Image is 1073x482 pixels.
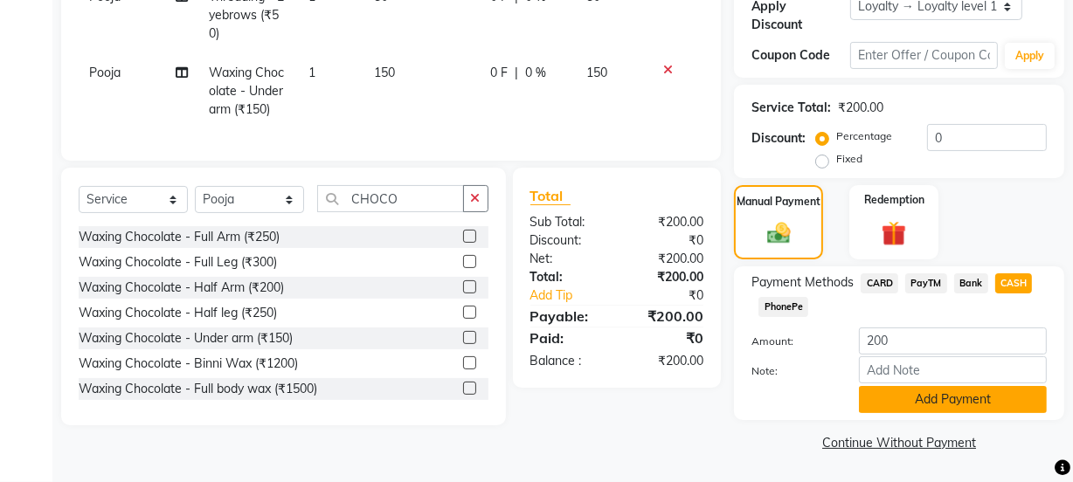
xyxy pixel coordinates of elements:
[89,65,121,80] span: Pooja
[525,64,546,82] span: 0 %
[838,99,883,117] div: ₹200.00
[836,128,892,144] label: Percentage
[859,386,1047,413] button: Add Payment
[209,65,284,117] span: Waxing Chocolate - Under arm (₹150)
[586,65,607,80] span: 150
[864,192,924,208] label: Redemption
[874,218,914,249] img: _gift.svg
[738,363,846,379] label: Note:
[995,273,1033,293] span: CASH
[517,352,617,370] div: Balance :
[751,273,854,292] span: Payment Methods
[79,355,298,373] div: Waxing Chocolate - Binni Wax (₹1200)
[859,356,1047,383] input: Add Note
[79,228,280,246] div: Waxing Chocolate - Full Arm (₹250)
[517,306,617,327] div: Payable:
[79,380,317,398] div: Waxing Chocolate - Full body wax (₹1500)
[617,352,716,370] div: ₹200.00
[517,231,617,250] div: Discount:
[517,213,617,231] div: Sub Total:
[308,65,315,80] span: 1
[79,279,284,297] div: Waxing Chocolate - Half Arm (₹200)
[617,231,716,250] div: ₹0
[617,250,716,268] div: ₹200.00
[79,253,277,272] div: Waxing Chocolate - Full Leg (₹300)
[375,65,396,80] span: 150
[617,213,716,231] div: ₹200.00
[317,185,464,212] input: Search or Scan
[617,306,716,327] div: ₹200.00
[515,64,518,82] span: |
[79,304,277,322] div: Waxing Chocolate - Half leg (₹250)
[954,273,988,293] span: Bank
[737,434,1061,452] a: Continue Without Payment
[530,187,571,205] span: Total
[738,334,846,349] label: Amount:
[1005,43,1055,69] button: Apply
[79,329,293,348] div: Waxing Chocolate - Under arm (₹150)
[850,42,998,69] input: Enter Offer / Coupon Code
[517,327,617,348] div: Paid:
[859,327,1047,355] input: Amount
[760,220,798,247] img: _cash.svg
[633,286,716,305] div: ₹0
[751,99,831,117] div: Service Total:
[517,268,617,286] div: Total:
[905,273,947,293] span: PayTM
[517,250,617,268] div: Net:
[617,268,716,286] div: ₹200.00
[490,64,508,82] span: 0 F
[861,273,898,293] span: CARD
[758,297,808,317] span: PhonePe
[737,194,820,210] label: Manual Payment
[617,327,716,348] div: ₹0
[751,46,850,65] div: Coupon Code
[751,129,806,148] div: Discount:
[517,286,633,305] a: Add Tip
[836,151,862,167] label: Fixed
